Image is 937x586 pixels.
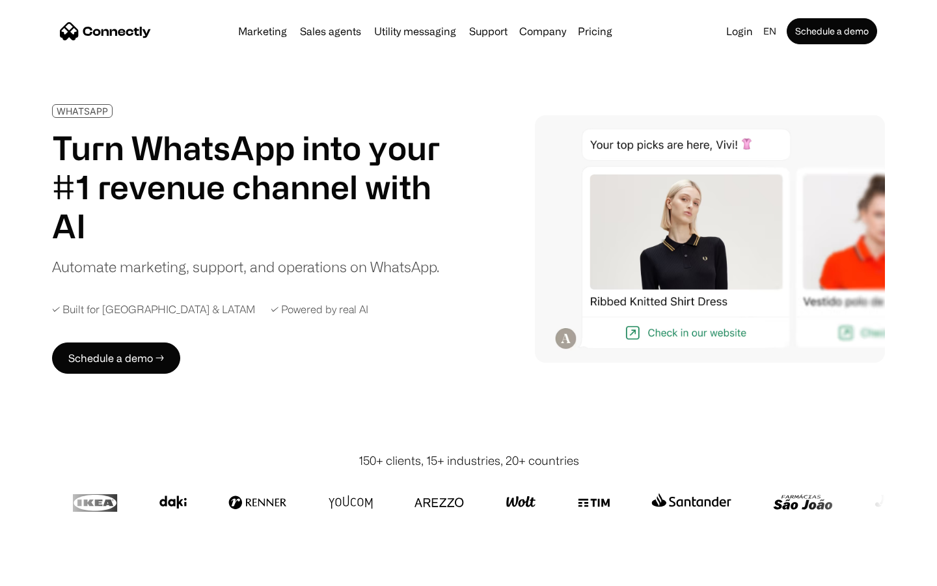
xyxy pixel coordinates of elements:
[26,563,78,581] ul: Language list
[573,26,618,36] a: Pricing
[52,128,455,245] h1: Turn WhatsApp into your #1 revenue channel with AI
[519,22,566,40] div: Company
[52,342,180,374] a: Schedule a demo →
[721,22,758,40] a: Login
[271,303,368,316] div: ✓ Powered by real AI
[763,22,776,40] div: en
[369,26,461,36] a: Utility messaging
[464,26,513,36] a: Support
[52,303,255,316] div: ✓ Built for [GEOGRAPHIC_DATA] & LATAM
[787,18,877,44] a: Schedule a demo
[57,106,108,116] div: WHATSAPP
[13,562,78,581] aside: Language selected: English
[52,256,439,277] div: Automate marketing, support, and operations on WhatsApp.
[359,452,579,469] div: 150+ clients, 15+ industries, 20+ countries
[295,26,366,36] a: Sales agents
[233,26,292,36] a: Marketing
